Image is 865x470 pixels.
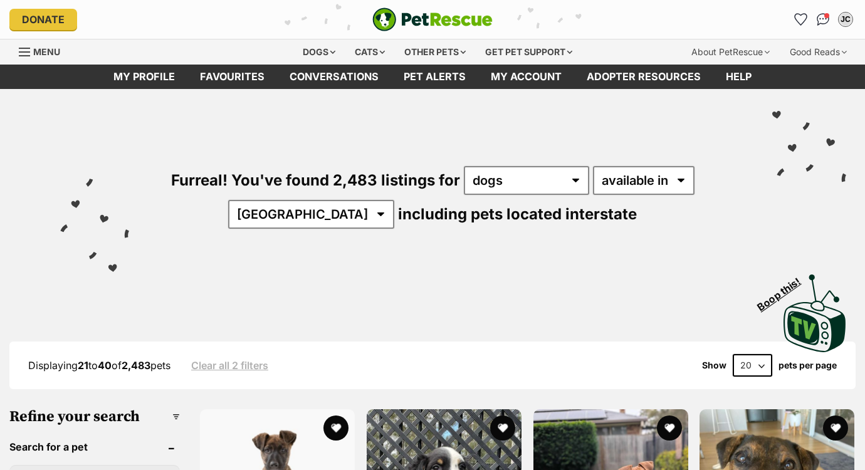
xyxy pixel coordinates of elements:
h3: Refine your search [9,408,180,426]
a: Boop this! [784,263,846,355]
div: Get pet support [476,39,581,65]
span: Menu [33,46,60,57]
a: Adopter resources [574,65,713,89]
a: Conversations [813,9,833,29]
a: Favourites [790,9,810,29]
a: PetRescue [372,8,493,31]
button: favourite [323,415,349,441]
button: My account [836,9,856,29]
div: Dogs [294,39,344,65]
label: pets per page [778,360,837,370]
button: favourite [823,415,848,441]
a: Favourites [187,65,277,89]
span: Displaying to of pets [28,359,170,372]
button: favourite [656,415,681,441]
span: Show [702,360,726,370]
span: Boop this! [755,268,813,313]
img: PetRescue TV logo [784,274,846,352]
span: Furreal! You've found 2,483 listings for [171,171,460,189]
img: chat-41dd97257d64d25036548639549fe6c8038ab92f7586957e7f3b1b290dea8141.svg [817,13,830,26]
img: logo-e224e6f780fb5917bec1dbf3a21bbac754714ae5b6737aabdf751b685950b380.svg [372,8,493,31]
a: Donate [9,9,77,30]
div: JC [839,13,852,26]
div: Cats [346,39,394,65]
button: favourite [490,415,515,441]
ul: Account quick links [790,9,856,29]
div: Other pets [396,39,474,65]
strong: 40 [98,359,112,372]
a: Clear all 2 filters [191,360,268,371]
a: Pet alerts [391,65,478,89]
a: My account [478,65,574,89]
div: About PetRescue [683,39,778,65]
div: Good Reads [781,39,856,65]
span: including pets located interstate [398,205,637,223]
strong: 21 [78,359,88,372]
strong: 2,483 [122,359,150,372]
a: Help [713,65,764,89]
a: conversations [277,65,391,89]
a: My profile [101,65,187,89]
header: Search for a pet [9,441,180,452]
a: Menu [19,39,69,62]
